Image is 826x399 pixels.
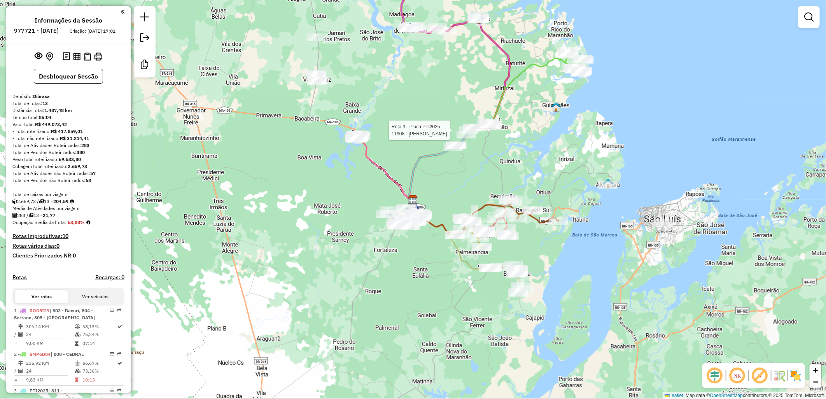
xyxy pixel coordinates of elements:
button: Visualizar Romaneio [82,51,93,62]
div: Distância Total: [12,107,124,114]
td: 66,67% [82,359,117,367]
a: Exportar sessão [137,30,152,47]
div: Atividade não roteirizada - BAR MD [308,77,328,84]
strong: R$ 417.859,01 [51,128,83,134]
div: Total de caixas por viagem: [12,191,124,198]
a: Exibir filtros [801,9,817,25]
i: % de utilização da cubagem [75,369,80,373]
div: Atividade não roteirizada - ALAN BARBER (JC) [131,31,150,39]
strong: 85:04 [39,114,51,120]
div: Atividade não roteirizada - SHOP ELOISA DRINK [307,73,326,80]
td: 9,00 KM [26,339,74,347]
div: Depósito: [12,93,124,100]
strong: 0 [73,252,76,259]
span: ROD5I29 [30,308,49,313]
h4: Rotas [12,274,27,281]
em: Opções [110,388,114,393]
a: Clique aqui para minimizar o painel [121,7,124,16]
div: Total de Atividades Roteirizadas: [12,142,124,149]
i: Tempo total em rota [75,378,79,382]
strong: 63,88% [68,219,85,225]
span: − [813,377,818,387]
strong: 21,77 [43,212,55,218]
div: Tempo total: [12,114,124,121]
td: 75,24% [82,331,117,338]
span: 2 - [14,351,84,357]
button: Ver rotas [15,290,68,303]
img: Alcântara [603,178,613,189]
i: Total de Atividades [12,213,17,218]
i: Cubagem total roteirizado [12,199,17,204]
div: Atividade não roteirizada - BAR CANTINHO DO DEST [598,181,618,189]
i: Distância Total [18,361,23,366]
a: Criar modelo [137,57,152,74]
div: Atividade não roteirizada - CHOPERIA DO CODO [653,219,673,227]
div: Total de rotas: [12,100,124,107]
i: % de utilização do peso [75,324,80,329]
span: + [813,365,818,375]
h4: Recargas: 0 [95,274,124,281]
strong: R$ 31.214,41 [60,135,89,141]
button: Imprimir Rotas [93,51,104,62]
span: 1 - [14,308,95,320]
i: Total de Atividades [18,369,23,373]
img: Dibrasa [408,195,418,205]
div: Atividade não roteirizada - LEIDIANE SILVA SOARE [307,71,326,79]
td: 73,36% [82,367,117,375]
div: Valor total: [12,121,124,128]
i: Total de rotas [28,213,33,218]
strong: 69.533,80 [59,156,81,162]
div: 283 / 13 = [12,212,124,219]
em: Opções [110,308,114,313]
td: 235,92 KM [26,359,74,367]
div: Média de Atividades por viagem: [12,205,124,212]
span: Ocultar NR [728,366,747,385]
em: Rota exportada [117,308,121,313]
span: Exibir rótulo [751,366,769,385]
td: = [14,376,18,384]
div: - Total não roteirizado: [12,135,124,142]
div: Total de Atividades não Roteirizadas: [12,170,124,177]
i: Total de Atividades [18,332,23,337]
i: % de utilização da cubagem [75,332,80,337]
a: OpenStreetMap [710,393,743,398]
strong: 1.487,48 km [44,107,72,113]
div: Total de Pedidos não Roteirizados: [12,177,124,184]
div: Criação: [DATE] 17:01 [67,28,119,35]
div: 2.659,73 / 13 = [12,198,124,205]
div: - Total roteirizado: [12,128,124,135]
strong: 283 [81,142,89,148]
span: | 803 - Bacuri, 804 - Serrano, 805 - [GEOGRAPHIC_DATA] [14,308,95,320]
td: 10:13 [82,376,117,384]
img: Curupuru [474,14,484,24]
div: Map data © contributors,© 2025 TomTom, Microsoft [663,392,826,399]
img: Serrano do Maranhão [405,23,415,33]
strong: 204,59 [53,198,68,204]
em: Média calculada utilizando a maior ocupação (%Peso ou %Cubagem) de cada rota da sessão. Rotas cro... [86,220,90,225]
h4: Rotas improdutivas: [12,233,124,240]
td: / [14,331,18,338]
img: Fluxo de ruas [773,369,786,382]
a: Zoom out [810,376,821,388]
i: Total de rotas [39,199,44,204]
strong: 57 [90,170,96,176]
em: Opções [110,352,114,356]
td: / [14,367,18,375]
td: 34 [26,331,74,338]
a: Leaflet [665,393,683,398]
i: Rota otimizada [118,361,122,366]
div: Atividade não roteirizada - NATANIEL RIBEIRO [307,76,327,84]
div: Total de Pedidos Roteirizados: [12,149,124,156]
i: Distância Total [18,324,23,329]
a: Nova sessão e pesquisa [137,9,152,27]
strong: 13 [42,100,48,106]
button: Ver veículos [68,290,122,303]
td: 07:14 [82,339,117,347]
td: 9,83 KM [26,376,74,384]
strong: 68 [86,177,91,183]
a: Zoom in [810,364,821,376]
div: Atividade não roteirizada - LEIDIANE SILVA SOARE [306,71,326,79]
div: Atividade não roteirizada - LINDIANA RIBEIRO RAM [307,33,327,41]
span: Ocultar deslocamento [705,366,724,385]
span: PTI2025 [30,388,48,394]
